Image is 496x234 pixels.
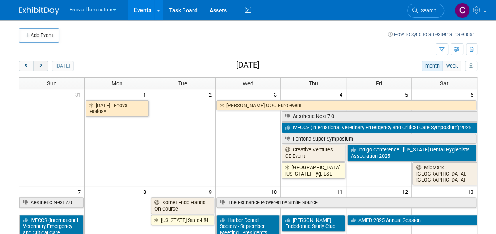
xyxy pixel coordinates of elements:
a: The Exchance Powered by Smile Source [216,197,476,208]
img: Coley McClendon [455,3,470,18]
a: Komet Endo Hands-On Course [151,197,214,214]
a: [PERSON_NAME] OOO Euro event [216,100,476,111]
a: [PERSON_NAME] Endodontic Study Club [282,215,345,232]
a: [US_STATE] State-L&L [151,215,214,226]
a: IVECCS (International Veterinary Emergency and Critical Care Symposium) 2025 [282,122,477,133]
h2: [DATE] [236,61,259,70]
i: Personalize Calendar [469,64,474,69]
a: Aesthetic Next 7.0 [282,111,477,122]
span: 1 [142,89,150,99]
a: Search [407,4,444,18]
span: 6 [470,89,477,99]
img: ExhibitDay [19,7,59,15]
span: 2 [208,89,215,99]
a: Creative Ventures - CE Event [282,145,345,161]
span: 12 [401,186,411,197]
a: Fontona Super Symposium [282,134,476,144]
span: 3 [273,89,280,99]
span: Sat [440,80,449,87]
a: How to sync to an external calendar... [388,31,477,37]
span: Fri [376,80,382,87]
span: 11 [336,186,346,197]
button: prev [19,61,34,71]
a: Indigo Conference - [US_STATE] Dental Hygienists Association 2025 [347,145,476,161]
a: MidMark - [GEOGRAPHIC_DATA], [GEOGRAPHIC_DATA] [412,162,477,185]
span: Thu [309,80,318,87]
span: 13 [467,186,477,197]
button: next [33,61,48,71]
span: 5 [404,89,411,99]
span: Sun [47,80,57,87]
span: 8 [142,186,150,197]
button: Add Event [19,28,59,43]
button: [DATE] [52,61,73,71]
button: myCustomButton [465,61,477,71]
span: Tue [178,80,187,87]
a: [GEOGRAPHIC_DATA][US_STATE]-Hyg. L&L [282,162,345,179]
span: Mon [111,80,123,87]
span: 7 [77,186,84,197]
button: week [442,61,461,71]
span: 4 [339,89,346,99]
a: Aesthetic Next 7.0 [19,197,84,208]
span: Wed [243,80,253,87]
span: 10 [270,186,280,197]
span: 9 [208,186,215,197]
a: AMED 2025 Annual Session [347,215,477,226]
button: month [422,61,443,71]
span: 31 [74,89,84,99]
span: Search [418,8,436,14]
a: [DATE] - Enova Holiday [86,100,149,117]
